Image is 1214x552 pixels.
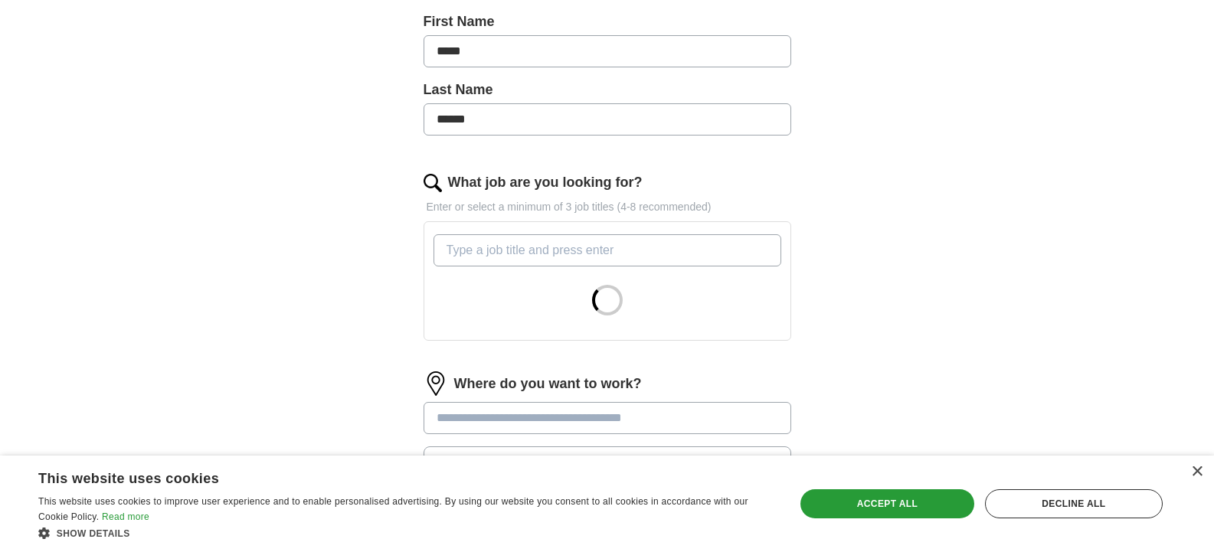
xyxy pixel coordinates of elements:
[38,465,735,488] div: This website uses cookies
[424,174,442,192] img: search.png
[424,11,791,32] label: First Name
[424,80,791,100] label: Last Name
[454,374,642,394] label: Where do you want to work?
[448,172,643,193] label: What job are you looking for?
[424,446,791,479] button: 25 mile radius
[57,528,130,539] span: Show details
[38,496,748,522] span: This website uses cookies to improve user experience and to enable personalised advertising. By u...
[424,199,791,215] p: Enter or select a minimum of 3 job titles (4-8 recommended)
[102,511,149,522] a: Read more, opens a new window
[985,489,1163,518] div: Decline all
[434,234,781,266] input: Type a job title and press enter
[38,525,773,541] div: Show details
[437,453,513,472] span: 25 mile radius
[800,489,974,518] div: Accept all
[1191,466,1203,478] div: Close
[424,371,448,396] img: location.png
